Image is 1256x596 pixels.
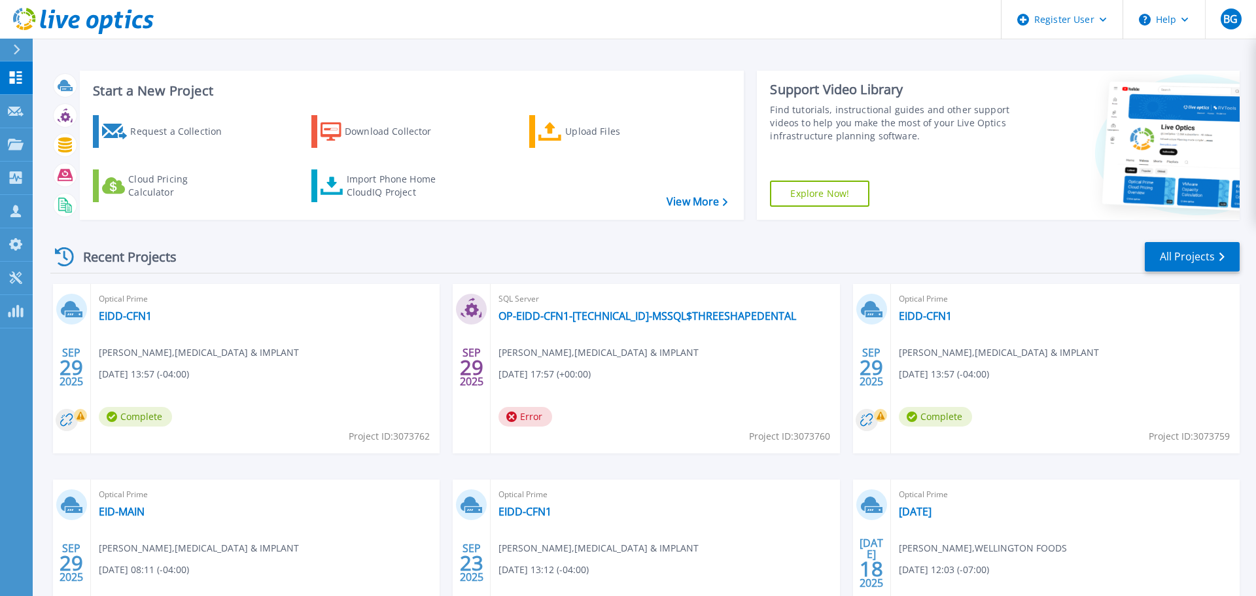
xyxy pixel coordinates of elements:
span: Optical Prime [99,487,432,502]
div: SEP 2025 [59,343,84,391]
a: Explore Now! [770,181,869,207]
span: 29 [460,362,483,373]
span: Optical Prime [899,487,1232,502]
span: Project ID: 3073759 [1149,429,1230,444]
a: View More [667,196,727,208]
a: EIDD-CFN1 [99,309,152,323]
span: Optical Prime [99,292,432,306]
span: 29 [60,557,83,569]
span: [PERSON_NAME] , [MEDICAL_DATA] & IMPLANT [498,541,699,555]
a: OP-EIDD-CFN1-[TECHNICAL_ID]-MSSQL$THREESHAPEDENTAL [498,309,796,323]
span: [PERSON_NAME] , [MEDICAL_DATA] & IMPLANT [899,345,1099,360]
div: Download Collector [345,118,449,145]
span: 29 [60,362,83,373]
span: Optical Prime [899,292,1232,306]
a: All Projects [1145,242,1240,272]
span: [DATE] 12:03 (-07:00) [899,563,989,577]
a: [DATE] [899,505,932,518]
a: Download Collector [311,115,457,148]
div: Import Phone Home CloudIQ Project [347,173,449,199]
span: [PERSON_NAME] , [MEDICAL_DATA] & IMPLANT [99,541,299,555]
span: Complete [899,407,972,427]
span: Complete [99,407,172,427]
div: [DATE] 2025 [859,539,884,587]
span: Error [498,407,552,427]
span: Project ID: 3073762 [349,429,430,444]
div: Recent Projects [50,241,194,273]
span: Optical Prime [498,487,831,502]
span: [DATE] 13:57 (-04:00) [899,367,989,381]
a: EIDD-CFN1 [498,505,551,518]
div: SEP 2025 [459,343,484,391]
span: [DATE] 17:57 (+00:00) [498,367,591,381]
div: Find tutorials, instructional guides and other support videos to help you make the most of your L... [770,103,1016,143]
span: [DATE] 13:57 (-04:00) [99,367,189,381]
a: EIDD-CFN1 [899,309,952,323]
span: 29 [860,362,883,373]
div: Upload Files [565,118,670,145]
div: SEP 2025 [859,343,884,391]
span: Project ID: 3073760 [749,429,830,444]
div: Support Video Library [770,81,1016,98]
h3: Start a New Project [93,84,727,98]
span: [DATE] 13:12 (-04:00) [498,563,589,577]
span: SQL Server [498,292,831,306]
div: SEP 2025 [59,539,84,587]
span: [PERSON_NAME] , [MEDICAL_DATA] & IMPLANT [99,345,299,360]
div: SEP 2025 [459,539,484,587]
a: Upload Files [529,115,675,148]
span: 23 [460,557,483,569]
span: [DATE] 08:11 (-04:00) [99,563,189,577]
span: BG [1223,14,1238,24]
a: Request a Collection [93,115,239,148]
a: EID-MAIN [99,505,145,518]
div: Cloud Pricing Calculator [128,173,233,199]
span: 18 [860,563,883,574]
span: [PERSON_NAME] , WELLINGTON FOODS [899,541,1067,555]
div: Request a Collection [130,118,235,145]
span: [PERSON_NAME] , [MEDICAL_DATA] & IMPLANT [498,345,699,360]
a: Cloud Pricing Calculator [93,169,239,202]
